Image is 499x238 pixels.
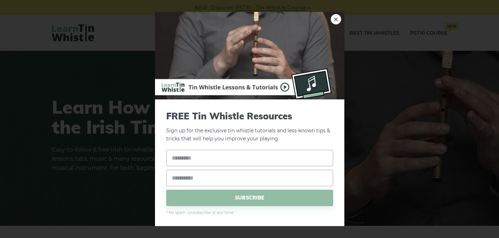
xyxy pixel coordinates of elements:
[166,190,333,206] span: SUBSCRIBE
[155,12,344,99] img: Tin Whistle Buying Guide Preview
[166,111,333,121] span: FREE Tin Whistle Resources
[166,111,333,143] p: Sign up for the exclusive tin whistle tutorials and less-known tips & tricks that will help you i...
[166,210,333,216] span: * No spam. Unsubscribe at any time.
[331,14,341,24] a: ×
